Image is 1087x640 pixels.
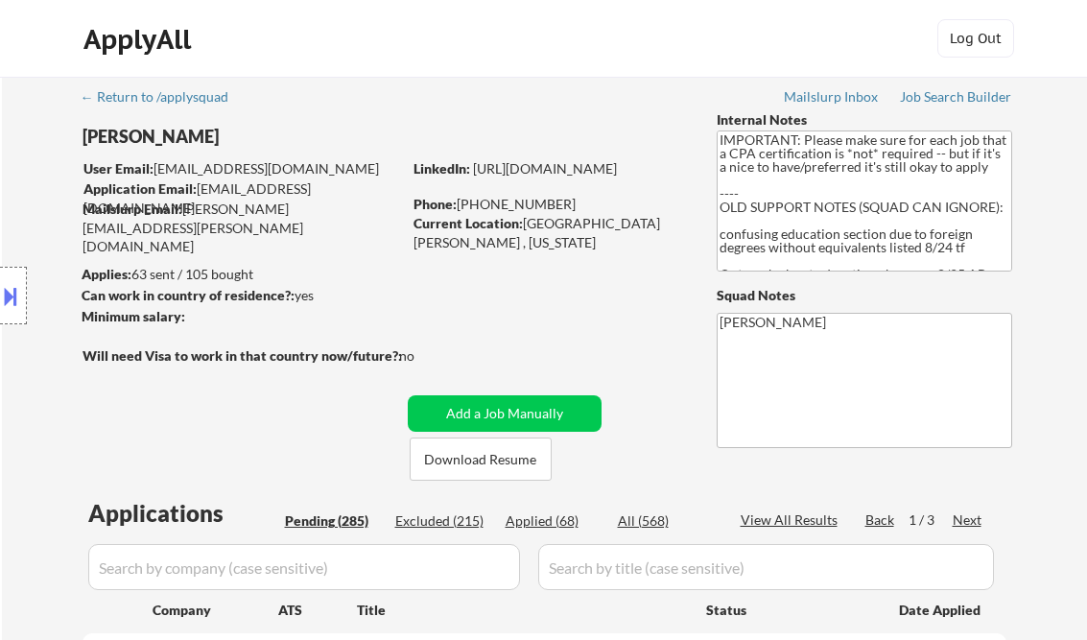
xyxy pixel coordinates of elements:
a: ← Return to /applysquad [81,89,247,108]
a: [URL][DOMAIN_NAME] [473,160,617,177]
div: Date Applied [899,601,983,620]
div: ← Return to /applysquad [81,90,247,104]
div: Applications [88,502,278,525]
div: Applied (68) [506,511,602,531]
div: [PHONE_NUMBER] [414,195,685,214]
div: [GEOGRAPHIC_DATA][PERSON_NAME] , [US_STATE] [414,214,685,251]
input: Search by company (case sensitive) [88,544,520,590]
strong: Phone: [414,196,457,212]
strong: Current Location: [414,215,523,231]
div: Internal Notes [717,110,1012,130]
button: Log Out [937,19,1014,58]
div: Back [865,510,896,530]
div: Mailslurp Inbox [784,90,880,104]
div: Squad Notes [717,286,1012,305]
div: Title [357,601,688,620]
div: ATS [278,601,357,620]
a: Job Search Builder [900,89,1012,108]
div: Status [706,592,871,627]
div: Company [153,601,278,620]
div: View All Results [741,510,843,530]
div: Pending (285) [285,511,381,531]
div: 1 / 3 [909,510,953,530]
div: ApplyAll [83,23,197,56]
input: Search by title (case sensitive) [538,544,994,590]
div: Job Search Builder [900,90,1012,104]
button: Download Resume [410,438,552,481]
div: All (568) [618,511,714,531]
div: Excluded (215) [395,511,491,531]
a: Mailslurp Inbox [784,89,880,108]
strong: LinkedIn: [414,160,470,177]
div: Next [953,510,983,530]
button: Add a Job Manually [408,395,602,432]
div: no [399,346,454,366]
